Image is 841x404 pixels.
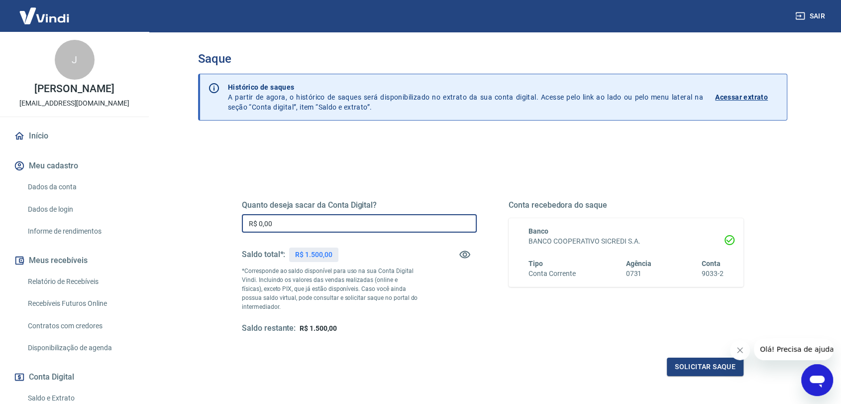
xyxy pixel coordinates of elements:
[12,0,77,31] img: Vindi
[626,269,651,279] h6: 0731
[19,98,129,109] p: [EMAIL_ADDRESS][DOMAIN_NAME]
[295,250,332,260] p: R$ 1.500,00
[198,52,787,66] h3: Saque
[702,269,724,279] h6: 9033-2
[24,177,137,197] a: Dados da conta
[12,250,137,271] button: Meus recebíveis
[528,269,575,279] h6: Conta Corrente
[626,260,651,268] span: Agência
[24,338,137,358] a: Disponibilização de agenda
[242,250,285,260] h5: Saldo total*:
[228,82,703,112] p: A partir de agora, o histórico de saques será disponibilizado no extrato da sua conta digital. Ac...
[754,338,833,360] iframe: Mensagem da empresa
[34,84,114,94] p: [PERSON_NAME]
[702,260,721,268] span: Conta
[24,221,137,242] a: Informe de rendimentos
[24,271,137,292] a: Relatório de Recebíveis
[667,358,743,376] button: Solicitar saque
[242,200,477,210] h5: Quanto deseja sacar da Conta Digital?
[12,125,137,147] a: Início
[528,260,543,268] span: Tipo
[24,316,137,336] a: Contratos com credores
[242,267,418,311] p: *Corresponde ao saldo disponível para uso na sua Conta Digital Vindi. Incluindo os valores das ve...
[793,7,829,25] button: Sair
[730,340,750,360] iframe: Fechar mensagem
[55,40,95,80] div: J
[801,364,833,396] iframe: Botão para abrir a janela de mensagens
[24,199,137,220] a: Dados de login
[715,82,779,112] a: Acessar extrato
[242,323,296,334] h5: Saldo restante:
[6,7,84,15] span: Olá! Precisa de ajuda?
[12,366,137,388] button: Conta Digital
[715,92,768,102] p: Acessar extrato
[228,82,703,92] p: Histórico de saques
[509,200,743,210] h5: Conta recebedora do saque
[12,155,137,177] button: Meu cadastro
[528,236,724,247] h6: BANCO COOPERATIVO SICREDI S.A.
[24,293,137,314] a: Recebíveis Futuros Online
[528,227,548,235] span: Banco
[300,324,336,332] span: R$ 1.500,00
